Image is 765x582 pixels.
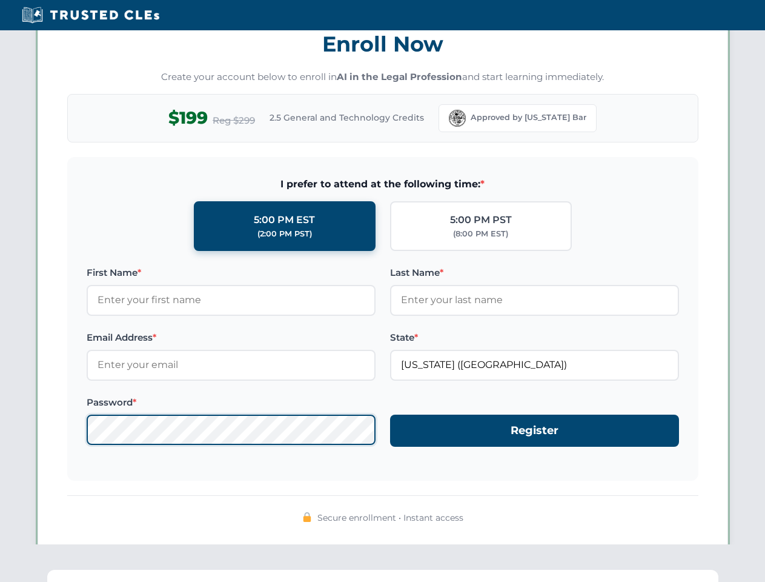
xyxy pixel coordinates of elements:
[390,266,679,280] label: Last Name
[390,415,679,447] button: Register
[337,71,462,82] strong: AI in the Legal Profession
[257,228,312,240] div: (2:00 PM PST)
[18,6,163,24] img: Trusted CLEs
[87,285,376,315] input: Enter your first name
[254,212,315,228] div: 5:00 PM EST
[390,285,679,315] input: Enter your last name
[390,330,679,345] label: State
[87,176,679,192] span: I prefer to attend at the following time:
[87,395,376,410] label: Password
[453,228,508,240] div: (8:00 PM EST)
[87,350,376,380] input: Enter your email
[213,113,255,128] span: Reg $299
[67,25,698,63] h3: Enroll Now
[449,110,466,127] img: Florida Bar
[87,266,376,280] label: First Name
[168,104,208,132] span: $199
[317,511,463,524] span: Secure enrollment • Instant access
[390,350,679,380] input: Florida (FL)
[87,330,376,345] label: Email Address
[270,111,424,124] span: 2.5 General and Technology Credits
[67,70,698,84] p: Create your account below to enroll in and start learning immediately.
[450,212,512,228] div: 5:00 PM PST
[302,512,312,522] img: 🔒
[471,112,586,124] span: Approved by [US_STATE] Bar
